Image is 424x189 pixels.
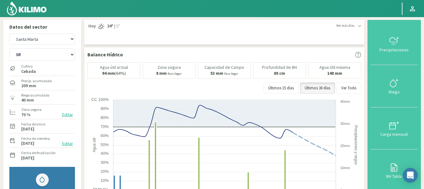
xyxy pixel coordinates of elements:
[101,178,109,183] text: 10%
[21,64,36,69] label: Cultivo
[21,107,42,112] label: Zona segura
[327,70,342,76] b: 148 mm
[205,65,244,70] p: Capacidad de Campo
[101,115,109,120] text: 80%
[101,106,109,111] text: 90%
[92,138,96,152] text: Agua útil
[319,65,350,70] p: Agua útil máxima
[21,141,34,145] label: [DATE]
[340,122,350,125] text: 30mm
[372,90,416,94] div: Riego
[21,150,56,156] label: Fecha de finalización
[340,166,350,170] text: 10mm
[403,168,418,183] div: Open Intercom Messenger
[21,84,36,88] label: 209 mm
[372,174,416,178] div: BH Tabla
[224,72,238,76] small: Para llegar
[87,51,123,58] p: Balance Hídrico
[101,124,109,129] text: 70%
[21,98,34,102] label: 40 mm
[60,111,75,118] button: Editar
[91,97,109,102] text: CC 100%
[274,70,285,76] b: 80 cm
[21,69,36,73] label: Cebada
[21,113,31,117] label: 70 %
[156,70,167,76] b: 8 mm
[114,23,115,29] span: |
[101,160,109,165] text: 30%
[264,83,298,94] button: Últimos 15 días
[210,70,223,76] b: 53 mm
[372,48,416,52] div: Precipitaciones
[6,1,47,16] img: Kilimo
[100,65,128,70] p: Agua útil actual
[168,72,182,76] small: Para llegar
[101,133,109,138] text: 60%
[101,169,109,174] text: 20%
[21,121,45,127] label: Fecha de inicio
[102,71,126,76] p: (64%)
[107,23,113,29] strong: 24º
[21,78,52,84] label: Precip. acumulada
[115,23,120,29] span: 5º
[336,23,355,28] span: Ver más días
[101,151,109,156] text: 40%
[60,140,75,147] button: Editar
[21,92,49,98] label: Riego acumulado
[102,70,115,76] b: 94 mm
[21,136,50,141] label: Fecha de siembra
[371,65,418,107] button: Riego
[340,100,350,103] text: 40mm
[101,142,109,147] text: 50%
[340,144,350,148] text: 20mm
[337,83,361,94] button: Ver Todo
[157,65,181,70] p: Zona segura
[354,125,358,165] text: Precipitaciones y riegos
[9,23,75,31] p: Datos del sector
[21,156,34,160] label: [DATE]
[371,23,418,65] button: Precipitaciones
[300,83,335,94] button: Últimos 30 días
[371,107,418,149] button: Carga mensual
[372,132,416,136] div: Carga mensual
[262,65,297,70] p: Profundidad de BH
[21,127,34,131] label: [DATE]
[87,23,96,29] span: Hoy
